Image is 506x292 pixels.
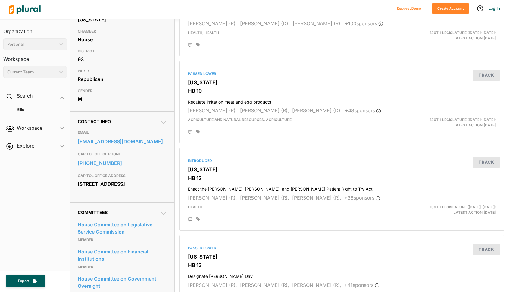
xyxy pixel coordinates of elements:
div: Personal [7,41,57,48]
span: [PERSON_NAME] (R), [292,195,341,201]
span: [PERSON_NAME] (R), [188,282,237,288]
span: [PERSON_NAME] (R), [188,195,237,201]
p: Member [78,263,167,271]
a: Request Demo [392,5,426,11]
h3: Organization [3,23,67,36]
span: [PERSON_NAME] (D), [292,107,342,113]
span: [PERSON_NAME] (R), [293,20,342,26]
span: Health [188,205,202,209]
a: [PHONE_NUMBER] [78,159,167,168]
div: Current Team [7,69,57,75]
span: 136th Legislature ([DATE]-[DATE]) [430,205,496,209]
div: Republican [78,75,167,84]
span: 136th Legislature ([DATE]-[DATE]) [430,30,496,35]
div: Add tags [196,43,200,47]
span: + 41 sponsor s [344,282,379,288]
h3: CAPITOL OFFICE PHONE [78,151,167,158]
div: Passed Lower [188,245,496,251]
span: Contact Info [78,119,111,124]
div: Latest Action: [DATE] [395,204,500,215]
a: [EMAIL_ADDRESS][DOMAIN_NAME] [78,137,167,146]
div: Add Position Statement [188,130,193,135]
h3: [US_STATE] [188,166,496,172]
h2: Search [17,92,33,99]
span: Committees [78,210,108,215]
a: House Committee on Financial Institutions [78,247,167,263]
h3: Workspace [3,50,67,64]
span: + 48 sponsor s [345,107,381,113]
span: [PERSON_NAME] (R), [240,282,289,288]
span: Health, Health [188,30,219,35]
div: Add tags [196,130,200,134]
span: [PERSON_NAME] (R), [188,107,237,113]
div: Passed Lower [188,71,496,76]
span: [PERSON_NAME] (R), [188,20,237,26]
span: Export [14,278,33,284]
button: Track [473,157,500,168]
span: [PERSON_NAME] (R), [240,195,289,201]
h3: [US_STATE] [188,254,496,260]
span: 136th Legislature ([DATE]-[DATE]) [430,117,496,122]
div: Add tags [196,217,200,221]
h3: PARTY [78,67,167,75]
span: + 100 sponsor s [345,20,383,26]
h4: Regulate imitation meat and egg products [188,97,496,105]
h3: HB 13 [188,262,496,268]
a: House Committee on Legislative Service Commission [78,220,167,236]
span: [PERSON_NAME] (R), [240,107,289,113]
div: Introduced [188,158,496,163]
div: 93 [78,55,167,64]
a: Log In [489,5,500,11]
span: [PERSON_NAME] (R), [292,282,341,288]
h3: [US_STATE] [188,79,496,85]
button: Request Demo [392,3,426,14]
h3: EMAIL [78,129,167,136]
h4: Enact the [PERSON_NAME], [PERSON_NAME], and [PERSON_NAME] Patient Right to Try Act [188,184,496,192]
button: Track [473,70,500,81]
button: Create Account [432,3,469,14]
div: M [78,95,167,104]
a: Bills [9,107,64,113]
span: [PERSON_NAME] (D), [240,20,290,26]
div: Add Position Statement [188,43,193,48]
span: Agriculture and Natural Resources, Agriculture [188,117,292,122]
div: Latest Action: [DATE] [395,117,500,128]
h3: HB 12 [188,175,496,181]
h3: GENDER [78,87,167,95]
p: Member [78,236,167,244]
div: Latest Action: [DATE] [395,30,500,41]
div: Add Position Statement [188,217,193,222]
h3: CAPITOL OFFICE ADDRESS [78,172,167,179]
h3: CHAMBER [78,28,167,35]
h4: Designate [PERSON_NAME] Day [188,271,496,279]
span: + 38 sponsor s [344,195,380,201]
div: House [78,35,167,44]
h3: DISTRICT [78,48,167,55]
a: Create Account [432,5,469,11]
button: Export [6,275,45,287]
h3: HB 10 [188,88,496,94]
button: Track [473,244,500,255]
a: House Committee on Government Oversight [78,274,167,290]
div: [STREET_ADDRESS] [78,179,167,188]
